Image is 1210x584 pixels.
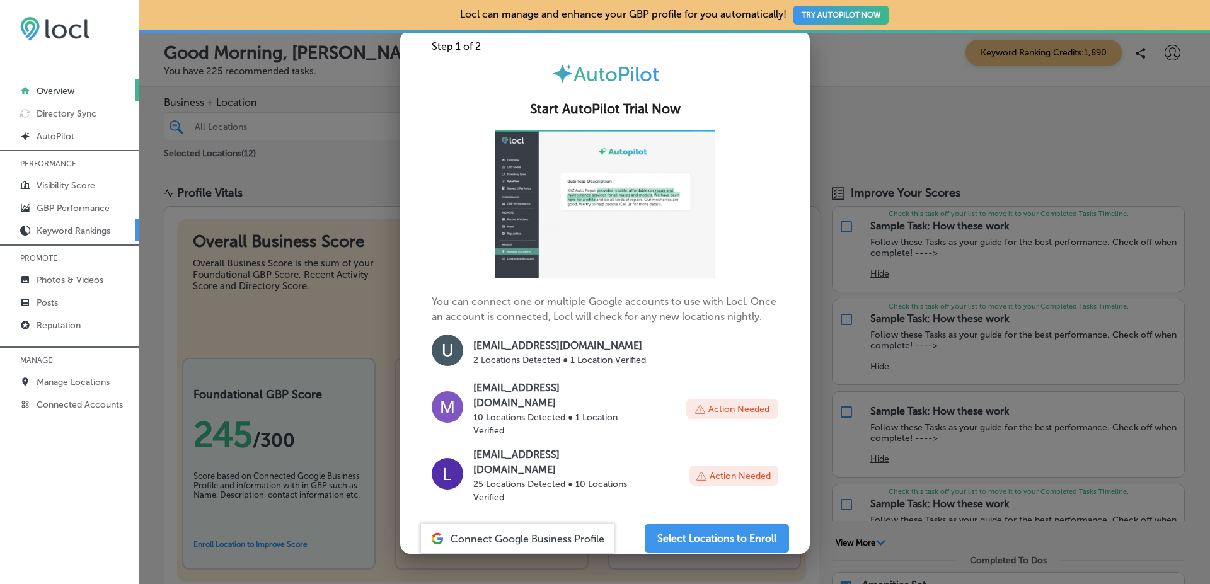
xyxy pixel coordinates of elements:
[37,377,110,387] p: Manage Locations
[37,108,96,119] p: Directory Sync
[400,40,810,52] div: Step 1 of 2
[37,320,81,331] p: Reputation
[37,131,74,142] p: AutoPilot
[473,353,646,367] p: 2 Locations Detected ● 1 Location Verified
[473,411,636,437] p: 10 Locations Detected ● 1 Location Verified
[473,478,639,504] p: 25 Locations Detected ● 10 Locations Verified
[37,275,103,285] p: Photos & Videos
[37,399,123,410] p: Connected Accounts
[710,469,771,483] p: Action Needed
[793,6,889,25] button: TRY AUTOPILOT NOW
[645,524,789,553] button: Select Locations to Enroll
[37,297,58,308] p: Posts
[451,533,604,545] span: Connect Google Business Profile
[551,62,573,84] img: autopilot-icon
[37,86,74,96] p: Overview
[37,180,95,191] p: Visibility Score
[495,130,715,279] img: ap-gif
[708,403,769,416] p: Action Needed
[432,130,778,505] p: You can connect one or multiple Google accounts to use with Locl. Once an account is connected, L...
[37,203,110,214] p: GBP Performance
[473,447,639,478] p: [EMAIL_ADDRESS][DOMAIN_NAME]
[20,16,89,41] img: 6efc1275baa40be7c98c3b36c6bfde44.png
[473,338,646,353] p: [EMAIL_ADDRESS][DOMAIN_NAME]
[573,62,659,86] span: AutoPilot
[473,381,636,411] p: [EMAIL_ADDRESS][DOMAIN_NAME]
[415,101,795,117] h2: Start AutoPilot Trial Now
[37,226,110,236] p: Keyword Rankings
